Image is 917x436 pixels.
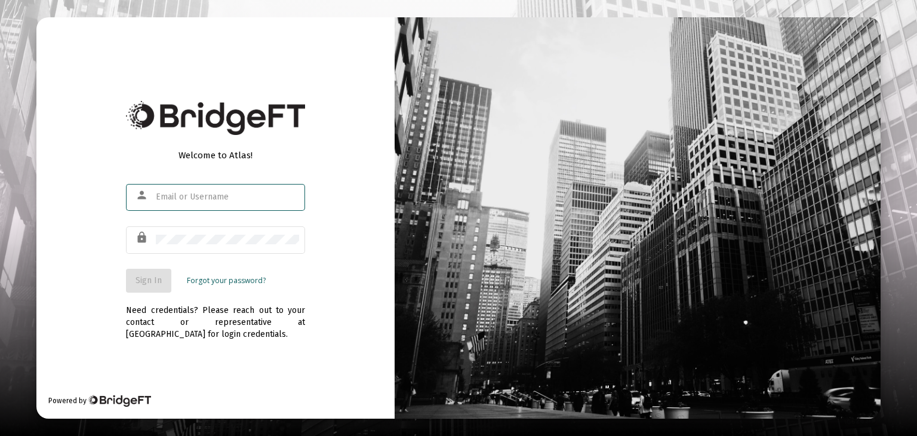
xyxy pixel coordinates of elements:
img: Bridge Financial Technology Logo [126,101,305,135]
img: Bridge Financial Technology Logo [88,395,150,407]
mat-icon: person [136,188,150,202]
a: Forgot your password? [187,275,266,287]
button: Sign In [126,269,171,293]
mat-icon: lock [136,231,150,245]
div: Welcome to Atlas! [126,149,305,161]
input: Email or Username [156,192,299,202]
div: Powered by [48,395,150,407]
div: Need credentials? Please reach out to your contact or representative at [GEOGRAPHIC_DATA] for log... [126,293,305,340]
span: Sign In [136,275,162,285]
